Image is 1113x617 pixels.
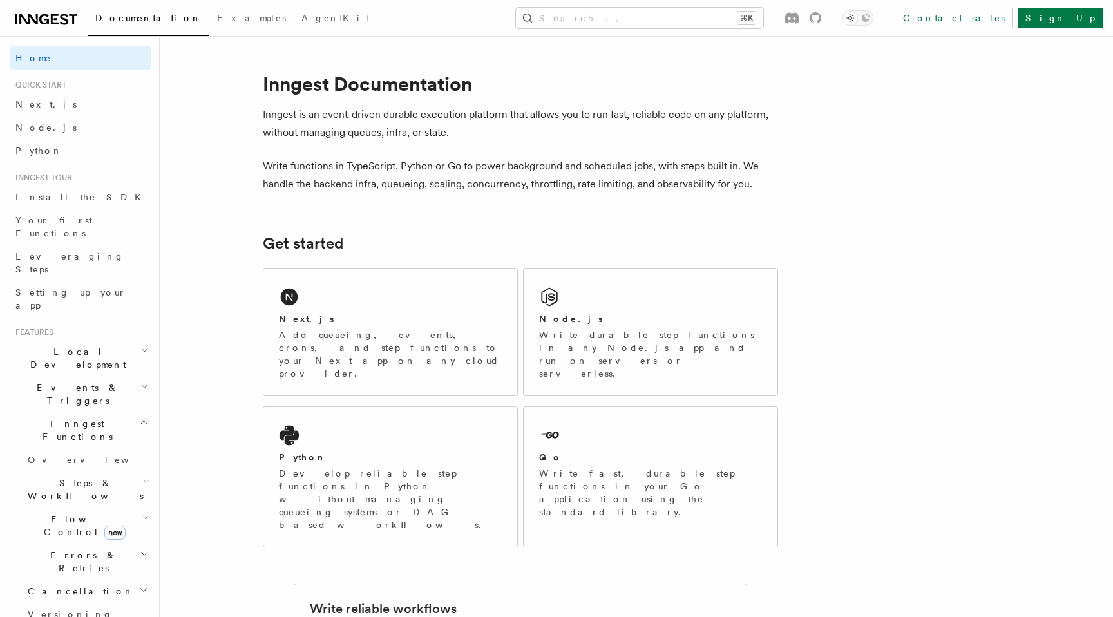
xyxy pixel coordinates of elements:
[539,328,762,380] p: Write durable step functions in any Node.js app and run on servers or serverless.
[23,585,134,598] span: Cancellation
[279,328,502,380] p: Add queueing, events, crons, and step functions to your Next app on any cloud provider.
[88,4,209,36] a: Documentation
[263,234,343,252] a: Get started
[15,287,126,310] span: Setting up your app
[263,268,518,396] a: Next.jsAdd queueing, events, crons, and step functions to your Next app on any cloud provider.
[23,549,140,574] span: Errors & Retries
[95,13,202,23] span: Documentation
[15,146,62,156] span: Python
[263,157,778,193] p: Write functions in TypeScript, Python or Go to power background and scheduled jobs, with steps bu...
[28,455,160,465] span: Overview
[279,467,502,531] p: Develop reliable step functions in Python without managing queueing systems or DAG based workflows.
[263,72,778,95] h1: Inngest Documentation
[15,122,77,133] span: Node.js
[10,139,151,162] a: Python
[263,406,518,547] a: PythonDevelop reliable step functions in Python without managing queueing systems or DAG based wo...
[539,312,603,325] h2: Node.js
[263,106,778,142] p: Inngest is an event-driven durable execution platform that allows you to run fast, reliable code ...
[10,417,139,443] span: Inngest Functions
[10,281,151,317] a: Setting up your app
[23,477,144,502] span: Steps & Workflows
[10,376,151,412] button: Events & Triggers
[523,268,778,396] a: Node.jsWrite durable step functions in any Node.js app and run on servers or serverless.
[842,10,873,26] button: Toggle dark mode
[23,513,142,538] span: Flow Control
[516,8,763,28] button: Search...⌘K
[279,312,334,325] h2: Next.js
[1018,8,1103,28] a: Sign Up
[10,327,53,337] span: Features
[10,245,151,281] a: Leveraging Steps
[23,580,151,603] button: Cancellation
[15,99,77,109] span: Next.js
[523,406,778,547] a: GoWrite fast, durable step functions in your Go application using the standard library.
[104,526,126,540] span: new
[15,251,124,274] span: Leveraging Steps
[217,13,286,23] span: Examples
[23,508,151,544] button: Flow Controlnew
[15,215,92,238] span: Your first Functions
[15,192,149,202] span: Install the SDK
[23,448,151,471] a: Overview
[10,93,151,116] a: Next.js
[10,46,151,70] a: Home
[10,173,72,183] span: Inngest tour
[10,345,140,371] span: Local Development
[10,209,151,245] a: Your first Functions
[23,544,151,580] button: Errors & Retries
[279,451,327,464] h2: Python
[294,4,377,35] a: AgentKit
[10,381,140,407] span: Events & Triggers
[10,412,151,448] button: Inngest Functions
[10,116,151,139] a: Node.js
[301,13,370,23] span: AgentKit
[539,451,562,464] h2: Go
[23,471,151,508] button: Steps & Workflows
[15,52,52,64] span: Home
[10,185,151,209] a: Install the SDK
[539,467,762,518] p: Write fast, durable step functions in your Go application using the standard library.
[10,80,66,90] span: Quick start
[209,4,294,35] a: Examples
[737,12,756,24] kbd: ⌘K
[895,8,1013,28] a: Contact sales
[10,340,151,376] button: Local Development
